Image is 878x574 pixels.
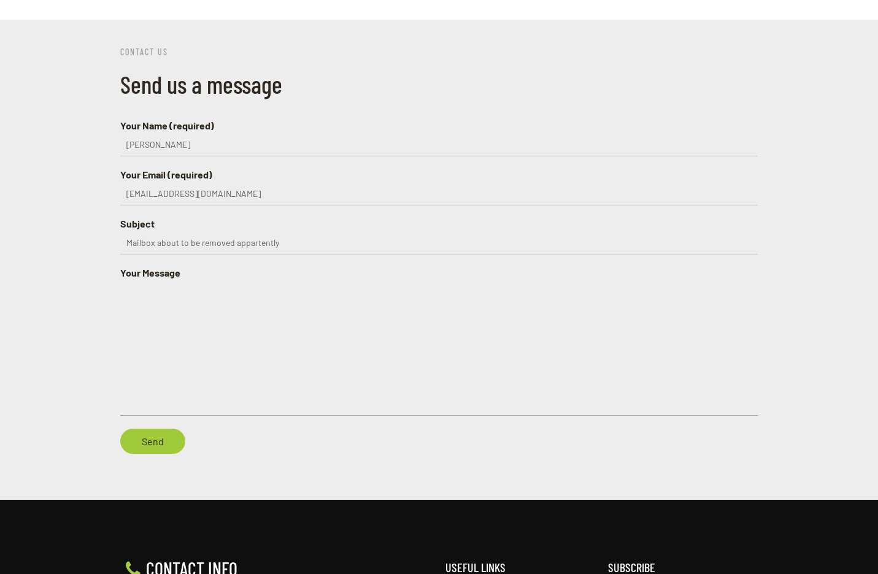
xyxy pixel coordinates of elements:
[120,231,758,254] input: Subject
[120,429,185,454] input: Send
[120,182,758,205] input: Your Email (required)
[120,44,758,59] h6: CONTACT US
[120,280,758,416] textarea: Your Message
[120,266,758,419] label: Your Message
[120,216,758,256] label: Subject
[120,133,758,156] input: Your Name (required)
[120,69,758,99] h3: Send us a message
[120,118,758,454] form: Contact form
[120,167,758,207] label: Your Email (required)
[120,118,758,158] label: Your Name (required)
